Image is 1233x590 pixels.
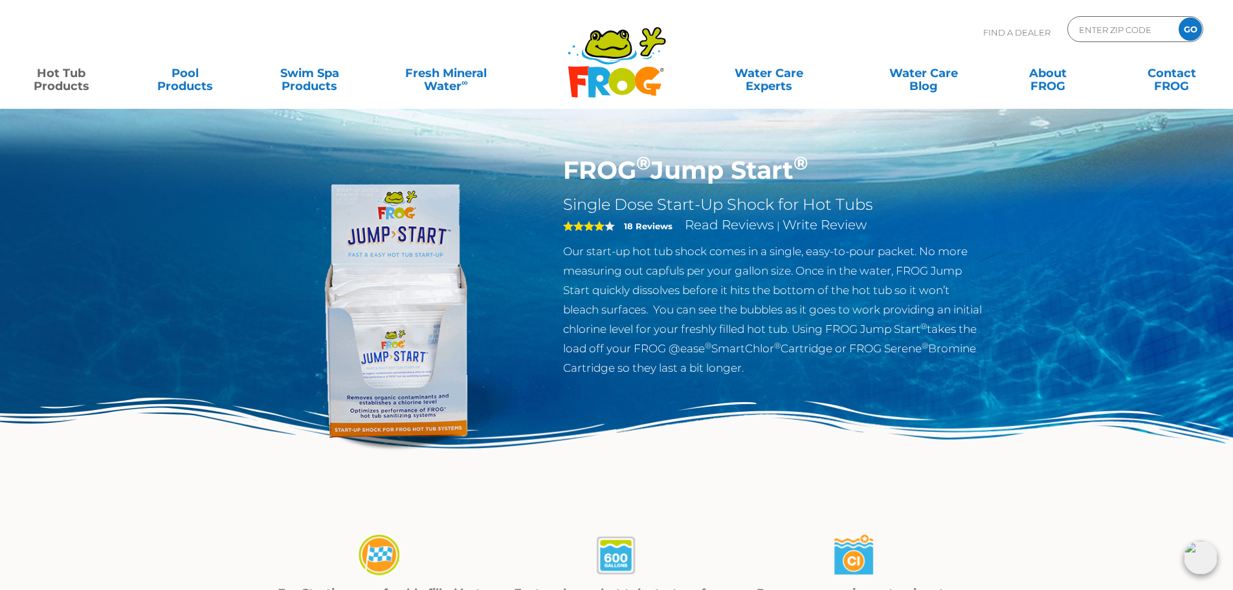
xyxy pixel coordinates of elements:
input: Zip Code Form [1078,20,1165,39]
sup: ® [794,152,808,174]
a: AboutFROG [999,60,1096,86]
h1: FROG Jump Start [563,155,986,185]
a: Hot TubProducts [13,60,109,86]
sup: ® [636,152,650,174]
img: jump-start.png [248,155,544,452]
p: Find A Dealer [983,16,1050,49]
sup: ® [705,341,711,350]
a: Fresh MineralWater∞ [385,60,506,86]
sup: ® [774,341,781,350]
a: ContactFROG [1124,60,1220,86]
img: openIcon [1184,541,1217,574]
sup: ® [920,321,927,331]
a: Swim SpaProducts [261,60,358,86]
sup: ∞ [461,77,468,87]
a: Water CareBlog [875,60,972,86]
sup: ® [922,341,928,350]
a: Read Reviews [685,217,774,233]
strong: 18 Reviews [624,221,672,231]
a: Write Review [783,217,867,233]
img: jumpstart-03 [831,533,876,579]
h2: Single Dose Start-Up Shock for Hot Tubs [563,195,986,214]
span: 4 [563,221,605,231]
a: Water CareExperts [691,60,847,86]
a: PoolProducts [137,60,234,86]
img: jumpstart-02 [594,533,639,579]
span: | [777,220,780,232]
img: jumpstart-01 [357,533,402,579]
input: GO [1179,17,1202,41]
p: Our start-up hot tub shock comes in a single, easy-to-pour packet. No more measuring out capfuls ... [563,242,986,378]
